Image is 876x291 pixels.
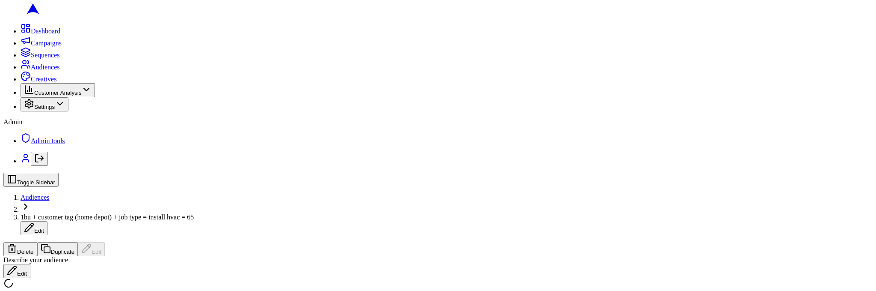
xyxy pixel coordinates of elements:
[78,242,105,256] button: Edit
[31,75,56,83] span: Creatives
[31,63,60,71] span: Audiences
[31,51,60,59] span: Sequences
[17,179,55,186] span: Toggle Sidebar
[21,221,47,235] button: Edit
[34,90,81,96] span: Customer Analysis
[3,173,59,187] button: Toggle Sidebar
[21,75,56,83] a: Creatives
[31,152,48,166] button: Log out
[21,194,50,201] a: Audiences
[21,51,60,59] a: Sequences
[31,27,60,35] span: Dashboard
[3,194,873,235] nav: breadcrumb
[3,256,68,264] span: Describe your audience
[3,264,30,278] button: Edit
[31,39,62,47] span: Campaigns
[17,270,27,277] span: Edit
[31,137,65,144] span: Admin tools
[21,213,194,221] span: 1bu + customer tag (home depot) + job type = install hvac = 65
[21,137,65,144] a: Admin tools
[3,118,873,126] div: Admin
[21,27,60,35] a: Dashboard
[21,83,95,97] button: Customer Analysis
[21,63,60,71] a: Audiences
[3,242,37,256] button: Delete
[34,228,44,234] span: Edit
[37,242,78,256] button: Duplicate
[34,104,55,110] span: Settings
[21,97,68,111] button: Settings
[21,39,62,47] a: Campaigns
